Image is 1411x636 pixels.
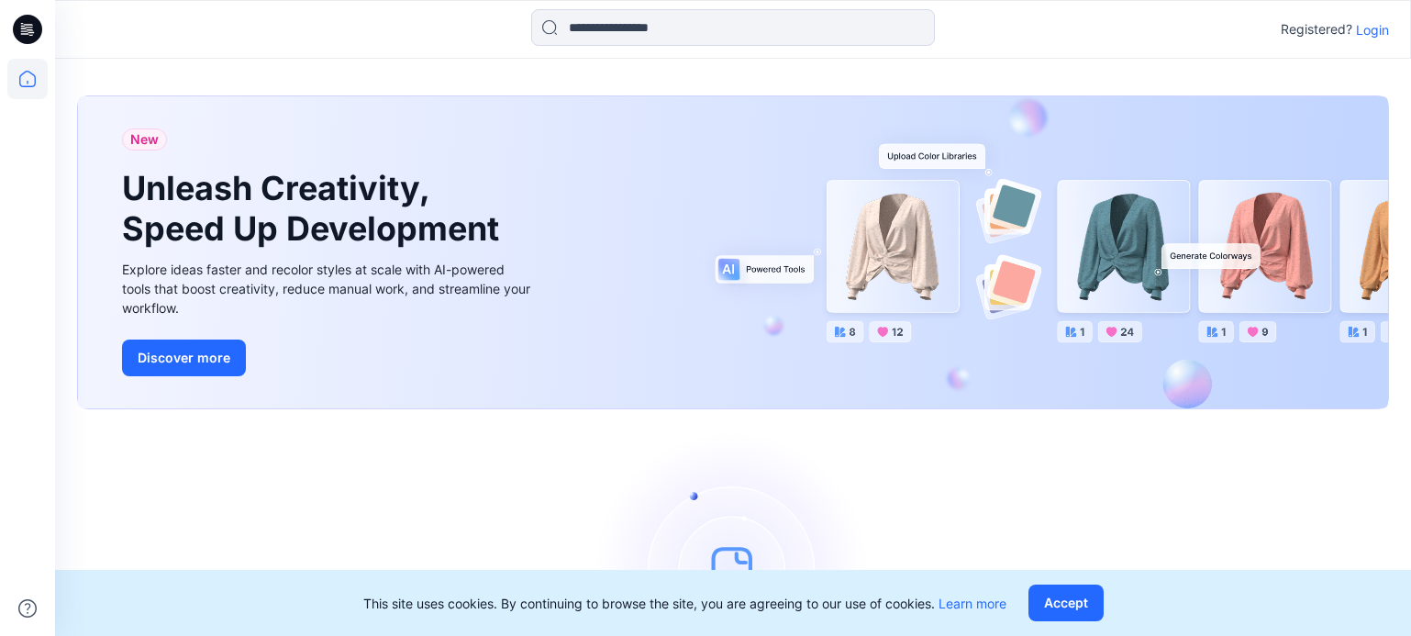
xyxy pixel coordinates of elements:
[122,169,507,248] h1: Unleash Creativity, Speed Up Development
[363,594,1006,613] p: This site uses cookies. By continuing to browse the site, you are agreeing to our use of cookies.
[122,340,535,376] a: Discover more
[122,260,535,318] div: Explore ideas faster and recolor styles at scale with AI-powered tools that boost creativity, red...
[1281,18,1352,40] p: Registered?
[1028,585,1104,621] button: Accept
[1356,20,1389,39] p: Login
[939,596,1006,611] a: Learn more
[122,340,246,376] button: Discover more
[130,128,159,151] span: New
